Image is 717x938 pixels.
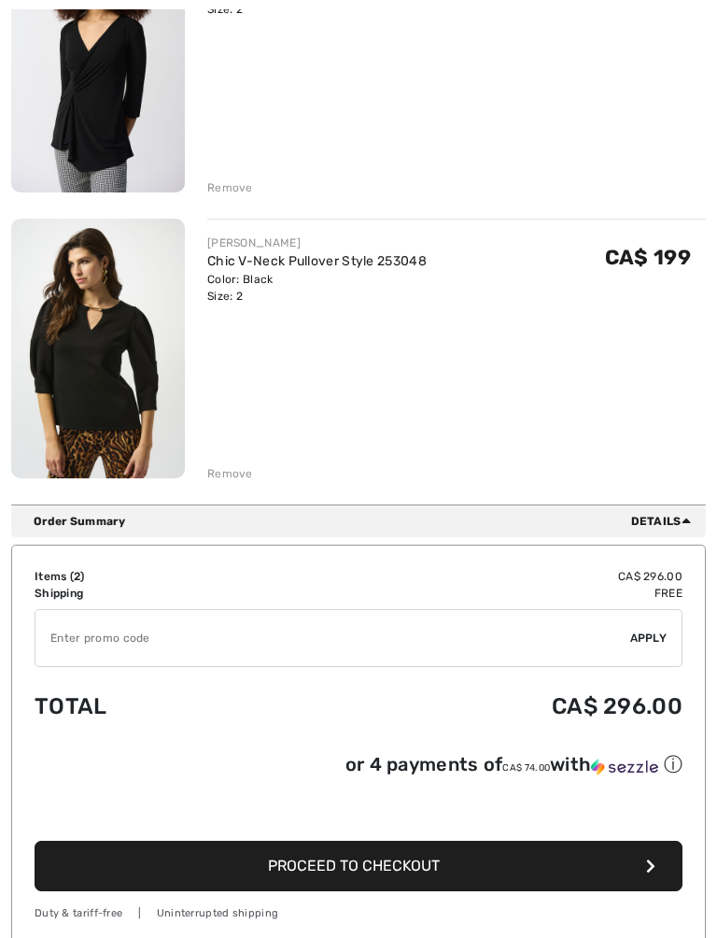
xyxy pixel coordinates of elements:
[591,759,658,775] img: Sezzle
[34,513,698,530] div: Order Summary
[502,762,550,774] span: CA$ 74.00
[631,513,698,530] span: Details
[207,253,427,269] a: Chic V-Neck Pullover Style 253048
[35,585,265,602] td: Shipping
[605,245,691,270] span: CA$ 199
[265,568,682,585] td: CA$ 296.00
[207,271,427,305] div: Color: Black Size: 2
[35,752,682,784] div: or 4 payments ofCA$ 74.00withSezzle Click to learn more about Sezzle
[35,784,682,835] iframe: PayPal-paypal
[74,570,80,583] span: 2
[11,219,185,479] img: Chic V-Neck Pullover Style 253048
[35,610,630,666] input: Promo code
[265,675,682,738] td: CA$ 296.00
[35,568,265,585] td: Items ( )
[207,465,253,482] div: Remove
[35,675,265,738] td: Total
[207,234,427,251] div: [PERSON_NAME]
[345,752,682,777] div: or 4 payments of with
[265,585,682,602] td: Free
[268,857,440,874] span: Proceed to Checkout
[35,906,682,922] div: Duty & tariff-free | Uninterrupted shipping
[630,630,668,647] span: Apply
[35,841,682,891] button: Proceed to Checkout
[207,179,253,196] div: Remove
